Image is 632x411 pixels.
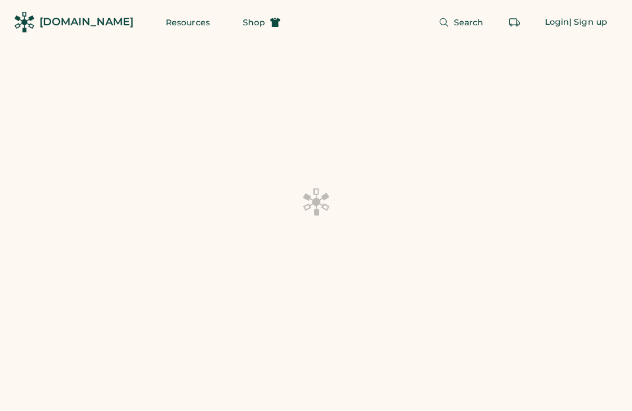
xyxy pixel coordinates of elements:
[569,16,607,28] div: | Sign up
[39,15,133,29] div: [DOMAIN_NAME]
[229,11,295,34] button: Shop
[503,11,526,34] button: Retrieve an order
[302,187,330,217] img: Platens-Black-Loader-Spin-rich%20black.webp
[14,12,35,32] img: Rendered Logo - Screens
[454,18,484,26] span: Search
[576,358,627,409] iframe: Front Chat
[152,11,224,34] button: Resources
[243,18,265,26] span: Shop
[424,11,498,34] button: Search
[545,16,570,28] div: Login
